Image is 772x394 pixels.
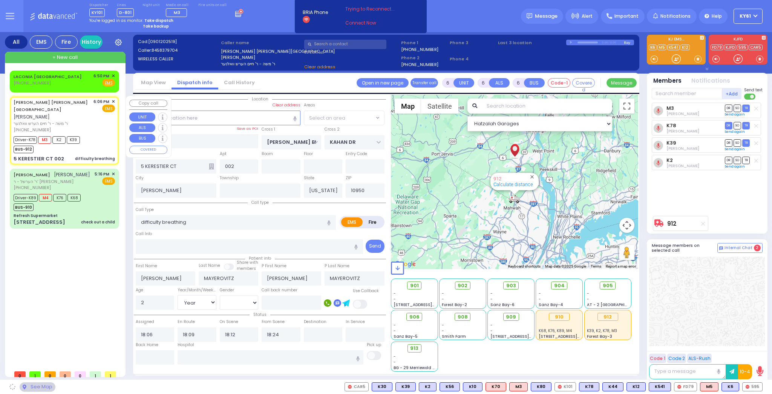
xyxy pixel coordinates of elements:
span: DR [725,122,732,129]
div: Fire [55,35,78,49]
div: Year/Month/Week/Day [178,287,216,293]
span: - [539,291,541,296]
label: Entry Code [346,151,367,157]
span: Chaim Brach [666,128,699,134]
span: ר' הערשל - ר' [PERSON_NAME] [14,179,90,185]
button: ALS-Rush [687,354,712,363]
input: Search hospital [178,350,363,365]
a: [PERSON_NAME] [14,172,50,178]
span: 902 [458,282,467,289]
span: 1 [105,371,116,377]
div: FD79 [674,382,697,391]
span: [STREET_ADDRESS][PERSON_NAME] [394,302,465,308]
span: members [237,266,256,271]
span: - [442,291,444,296]
span: SO [734,105,741,112]
a: 912 [667,221,677,226]
label: En Route [178,319,195,325]
button: Code 2 [667,354,686,363]
button: 10-4 [738,364,752,379]
span: ✕ [112,73,115,79]
a: Open this area in Google Maps (opens a new window) [393,259,418,269]
button: BUS [524,78,545,88]
span: K76 [53,194,66,202]
a: M3 [666,105,674,111]
span: 906 [409,313,420,321]
label: WIRELESS CALLER [138,56,219,62]
div: [STREET_ADDRESS] [14,219,65,226]
label: State [304,175,314,181]
div: ALS [509,382,528,391]
span: 1 [90,371,101,377]
span: 6:50 PM [93,73,109,79]
span: Jacob Gluck [666,146,699,151]
span: - [587,296,589,302]
div: BLS [463,382,482,391]
div: Refresh Supermarket [14,213,58,219]
span: BRIA Phone [303,9,328,16]
span: EMS [102,177,115,185]
div: K78 [579,382,599,391]
span: Driver-K89 [14,194,38,202]
span: - [394,359,396,365]
span: - [394,322,396,328]
label: Save as POI [237,126,258,131]
label: Floor [304,151,313,157]
span: Chananya Indig [666,111,699,117]
button: UNIT [129,112,155,122]
span: BG - 29 Merriewold S. [394,365,436,371]
button: COVERED [129,146,167,154]
div: BLS [440,382,460,391]
div: K44 [602,382,623,391]
span: EMS [102,105,115,112]
div: K12 [626,382,646,391]
a: K2 [666,157,673,163]
span: SO [734,139,741,146]
a: Map View [135,79,172,86]
button: Internal Chat 2 [717,243,763,253]
div: BLS [649,382,671,391]
a: Send again [725,129,745,134]
span: Alert [582,13,593,20]
span: Trying to Reconnect... [345,6,405,12]
span: 0 [75,371,86,377]
span: 1 [29,371,41,377]
label: Age [136,287,143,293]
a: FD79 [711,45,723,50]
span: Shmiel Dovid Friedrich [666,163,699,169]
div: M5 [700,382,718,391]
span: 905 [603,282,613,289]
span: Patient info [245,255,275,261]
label: [PHONE_NUMBER] [401,46,438,52]
button: Drag Pegman onto the map to open Street View [619,245,634,260]
label: On Scene [220,319,238,325]
button: Message [607,78,637,88]
span: Location [248,96,272,102]
label: Caller name [221,40,302,46]
div: K39 [395,382,416,391]
label: From Scene [262,319,285,325]
span: - [394,328,396,334]
div: BLS [531,382,551,391]
span: 908 [458,313,468,321]
label: Pick up [367,342,381,348]
span: - [539,296,541,302]
label: Caller: [138,47,219,54]
a: Send again [725,147,745,151]
label: Assigned [136,319,154,325]
span: Internal Chat [725,245,752,251]
span: Forest Bay-3 [587,334,612,339]
span: Status [250,312,270,317]
label: City [136,175,144,181]
span: [PHONE_NUMBER] [14,185,51,191]
img: Google [393,259,418,269]
div: BLS [419,382,437,391]
span: Other building occupants [209,163,214,169]
input: Search location [482,98,612,114]
span: Help [712,13,722,20]
span: 904 [554,282,565,289]
img: Logo [30,11,80,21]
span: - [490,291,493,296]
label: ZIP [346,175,351,181]
label: Back Home [136,342,158,348]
